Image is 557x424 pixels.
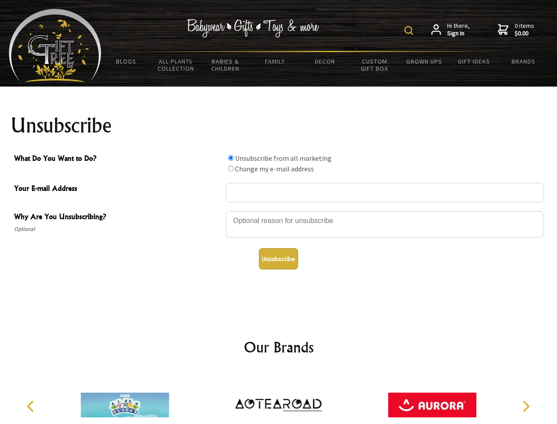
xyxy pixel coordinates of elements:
a: Decor [300,52,350,71]
button: Next [516,397,535,416]
label: Unsubscribe from all marketing [235,154,332,163]
a: Hi there,Sign in [431,22,470,38]
a: Family [250,52,300,71]
h1: Unsubscribe [11,115,547,136]
button: Previous [22,397,41,416]
img: Babywear - Gifts - Toys & more [187,19,319,38]
span: Hi there, [447,22,470,38]
span: 0 items [515,22,534,38]
a: 0 items$0.00 [498,22,534,38]
span: What Do You Want to Do? [14,153,221,166]
strong: $0.00 [515,30,534,38]
a: BLOGS [101,52,151,71]
textarea: Why Are You Unsubscribing? [226,211,543,238]
a: Babies & Children [201,52,250,78]
input: Your E-mail Address [226,183,543,202]
button: Unsubscribe [259,248,298,269]
input: What Do You Want to Do? [228,166,234,171]
a: Custom Gift Box [350,52,400,78]
label: Change my e-mail address [235,164,314,173]
img: product search [404,26,413,35]
input: What Do You Want to Do? [228,155,234,161]
a: All Plants Collection [151,52,201,78]
a: Gift Ideas [449,52,499,71]
a: Grown Ups [399,52,449,71]
img: Babyware - Gifts - Toys and more... [9,9,101,82]
h2: Our Brands [18,337,540,358]
strong: Sign in [447,30,470,38]
span: Your E-mail Address [14,183,221,196]
span: Why Are You Unsubscribing? [14,211,221,224]
span: Optional [14,224,221,235]
a: Brands [499,52,549,71]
